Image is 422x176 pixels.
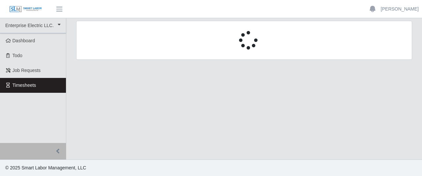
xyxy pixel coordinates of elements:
[5,165,86,170] span: © 2025 Smart Labor Management, LLC
[9,6,42,13] img: SLM Logo
[13,53,22,58] span: Todo
[381,6,419,13] a: [PERSON_NAME]
[13,83,36,88] span: Timesheets
[13,68,41,73] span: Job Requests
[13,38,35,43] span: Dashboard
